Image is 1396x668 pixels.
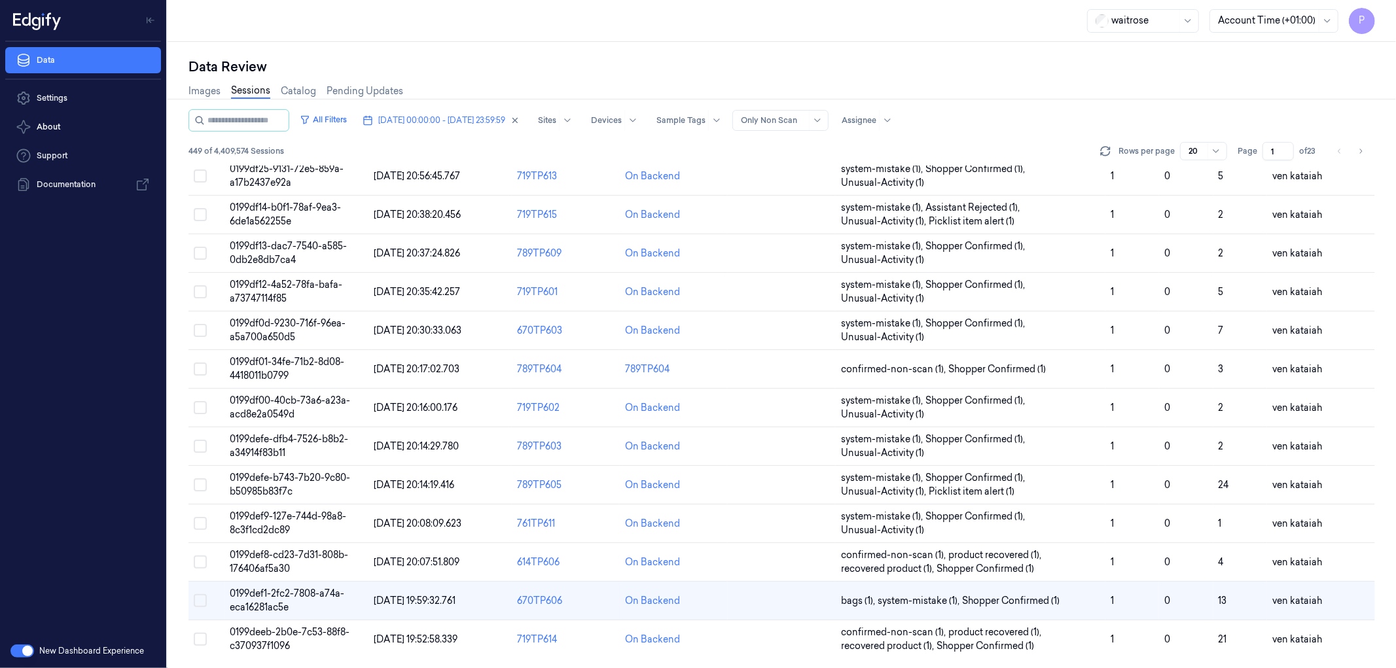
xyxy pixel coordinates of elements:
[188,84,221,98] a: Images
[841,510,925,523] span: system-mistake (1) ,
[1219,402,1224,413] span: 2
[625,633,680,646] div: On Backend
[929,215,1014,228] span: Picklist item alert (1)
[1272,479,1322,491] span: ven kataiah
[231,84,270,99] a: Sessions
[948,625,1044,639] span: product recovered (1) ,
[374,518,461,529] span: [DATE] 20:08:09.623
[5,47,161,73] a: Data
[194,169,207,183] button: Select row
[194,324,207,337] button: Select row
[281,84,316,98] a: Catalog
[625,555,680,569] div: On Backend
[1219,170,1224,182] span: 5
[1111,633,1114,645] span: 1
[194,555,207,569] button: Select row
[230,395,350,420] span: 0199df00-40cb-73a6-a23a-acd8e2a0549d
[1272,170,1322,182] span: ven kataiah
[937,639,1034,653] span: Shopper Confirmed (1)
[374,556,459,568] span: [DATE] 20:07:51.809
[517,208,615,222] div: 719TP615
[625,169,680,183] div: On Backend
[5,171,161,198] a: Documentation
[1219,247,1224,259] span: 2
[841,162,925,176] span: system-mistake (1) ,
[1111,479,1114,491] span: 1
[517,440,615,453] div: 789TP603
[1164,479,1170,491] span: 0
[517,285,615,299] div: 719TP601
[1349,8,1375,34] button: P
[374,247,460,259] span: [DATE] 20:37:24.826
[1272,325,1322,336] span: ven kataiah
[625,478,680,492] div: On Backend
[1111,402,1114,413] span: 1
[841,292,924,306] span: Unusual-Activity (1)
[374,479,454,491] span: [DATE] 20:14:19.416
[374,209,461,220] span: [DATE] 20:38:20.456
[1272,363,1322,375] span: ven kataiah
[230,510,346,536] span: 0199def9-127e-744d-98a8-8c3f1cd2dc89
[378,114,505,126] span: [DATE] 00:00:00 - [DATE] 23:59:59
[625,208,680,222] div: On Backend
[374,363,459,375] span: [DATE] 20:17:02.703
[1119,145,1175,157] p: Rows per page
[841,253,924,267] span: Unusual-Activity (1)
[841,394,925,408] span: system-mistake (1) ,
[925,201,1022,215] span: Assistant Rejected (1) ,
[625,324,680,338] div: On Backend
[841,317,925,330] span: system-mistake (1) ,
[1331,142,1370,160] nav: pagination
[1238,145,1257,157] span: Page
[1272,556,1322,568] span: ven kataiah
[1164,556,1170,568] span: 0
[1299,145,1320,157] span: of 23
[1164,247,1170,259] span: 0
[194,633,207,646] button: Select row
[1164,518,1170,529] span: 0
[925,162,1028,176] span: Shopper Confirmed (1) ,
[327,84,403,98] a: Pending Updates
[194,285,207,298] button: Select row
[625,594,680,608] div: On Backend
[962,594,1060,608] span: Shopper Confirmed (1)
[230,279,342,304] span: 0199df12-4a52-78fa-bafa-a73747114f85
[230,317,346,343] span: 0199df0d-9230-716f-96ea-a5a700a650d5
[194,517,207,530] button: Select row
[194,478,207,491] button: Select row
[230,356,344,381] span: 0199df01-34fe-71b2-8d08-4418011b0799
[841,408,924,421] span: Unusual-Activity (1)
[1111,325,1114,336] span: 1
[841,278,925,292] span: system-mistake (1) ,
[374,170,460,182] span: [DATE] 20:56:45.767
[1219,633,1227,645] span: 21
[517,633,615,646] div: 719TP614
[841,446,924,460] span: Unusual-Activity (1)
[625,247,680,260] div: On Backend
[625,517,680,531] div: On Backend
[1272,440,1322,452] span: ven kataiah
[194,247,207,260] button: Select row
[1164,633,1170,645] span: 0
[841,362,948,376] span: confirmed-non-scan (1) ,
[1111,247,1114,259] span: 1
[948,548,1044,562] span: product recovered (1) ,
[841,548,948,562] span: confirmed-non-scan (1) ,
[517,517,615,531] div: 761TP611
[948,362,1046,376] span: Shopper Confirmed (1)
[5,143,161,169] a: Support
[625,362,670,376] div: 789TP604
[374,325,461,336] span: [DATE] 20:30:33.063
[1219,518,1222,529] span: 1
[1219,440,1224,452] span: 2
[374,633,457,645] span: [DATE] 19:52:58.339
[1272,286,1322,298] span: ven kataiah
[1111,209,1114,220] span: 1
[194,401,207,414] button: Select row
[625,285,680,299] div: On Backend
[230,626,349,652] span: 0199deeb-2b0e-7c53-88f8-c370937f1096
[937,562,1034,576] span: Shopper Confirmed (1)
[374,286,460,298] span: [DATE] 20:35:42.257
[1219,479,1229,491] span: 24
